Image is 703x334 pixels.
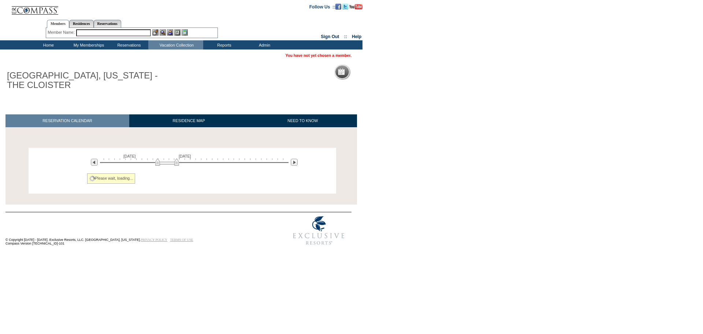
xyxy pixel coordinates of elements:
td: Reservations [108,40,148,49]
a: Follow us on Twitter [342,4,348,8]
td: Reports [203,40,243,49]
img: Previous [91,159,98,166]
td: Admin [243,40,284,49]
a: Become our fan on Facebook [335,4,341,8]
h1: [GEOGRAPHIC_DATA], [US_STATE] - THE CLOISTER [5,69,170,92]
a: RESERVATION CALENDAR [5,114,129,127]
a: Reservations [94,20,121,27]
img: Next [291,159,298,166]
td: Vacation Collection [148,40,203,49]
td: My Memberships [68,40,108,49]
img: spinner2.gif [89,176,95,181]
div: Please wait, loading... [87,173,135,184]
a: Subscribe to our YouTube Channel [349,4,362,8]
td: Home [27,40,68,49]
td: Follow Us :: [309,4,335,10]
a: TERMS OF USE [170,238,193,242]
a: NEED TO KNOW [248,114,357,127]
img: Subscribe to our YouTube Channel [349,4,362,10]
img: Follow us on Twitter [342,4,348,10]
span: :: [344,34,347,39]
a: Sign Out [321,34,339,39]
a: Help [352,34,361,39]
span: [DATE] [123,154,136,158]
span: You have not yet chosen a member. [286,53,351,58]
a: PRIVACY POLICY [141,238,167,242]
div: Member Name: [48,29,76,36]
img: Become our fan on Facebook [335,4,341,10]
a: RESIDENCE MAP [129,114,249,127]
img: Exclusive Resorts [286,212,351,249]
img: Impersonate [167,29,173,36]
span: [DATE] [179,154,191,158]
a: Residences [69,20,94,27]
a: Members [47,20,69,28]
img: Reservations [174,29,181,36]
img: View [160,29,166,36]
img: b_edit.gif [152,29,159,36]
td: © Copyright [DATE] - [DATE]. Exclusive Resorts, LLC. [GEOGRAPHIC_DATA], [US_STATE]. Compass Versi... [5,213,262,249]
img: b_calculator.gif [182,29,188,36]
h5: Reservation Calendar [347,70,403,74]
